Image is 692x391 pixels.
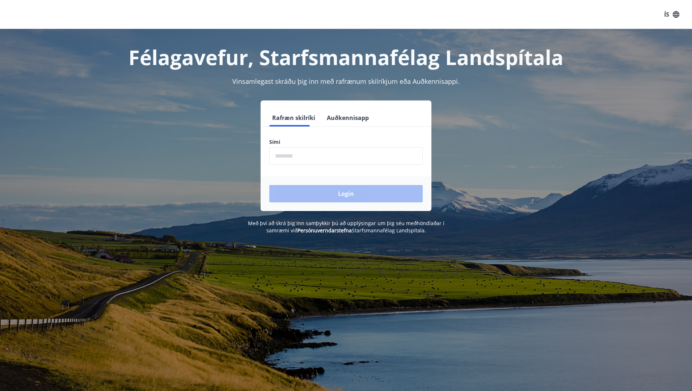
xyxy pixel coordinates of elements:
[232,77,460,86] span: Vinsamlegast skráðu þig inn með rafrænum skilríkjum eða Auðkennisappi.
[298,227,352,234] a: Persónuverndarstefna
[269,138,423,146] label: Sími
[94,43,598,71] h1: Félagavefur, Starfsmannafélag Landspítala
[324,109,372,126] button: Auðkennisapp
[660,8,683,21] button: ÍS
[248,220,444,234] span: Með því að skrá þig inn samþykkir þú að upplýsingar um þig séu meðhöndlaðar í samræmi við Starfsm...
[269,109,318,126] button: Rafræn skilríki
